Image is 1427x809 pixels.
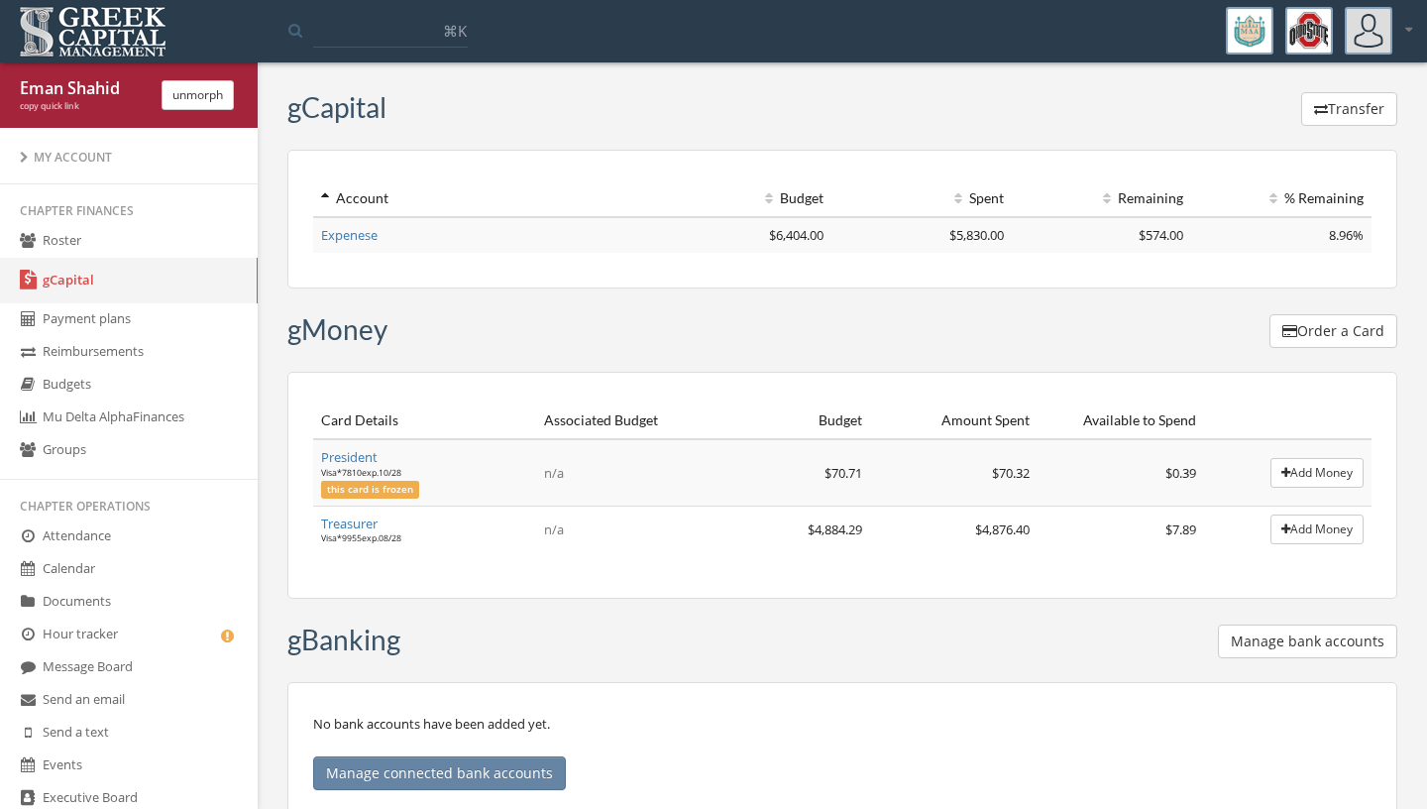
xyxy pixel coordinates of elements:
span: n/a [544,464,564,482]
th: Available to Spend [1038,403,1205,439]
a: Expenese [321,226,378,244]
div: Eman Shahid [20,77,147,100]
th: Budget [703,403,870,439]
span: $0.39 [1165,464,1196,482]
span: $70.71 [824,464,862,482]
th: Amount Spent [870,403,1038,439]
h3: gMoney [287,314,387,345]
div: Budget [660,188,824,208]
span: 8.96% [1329,226,1364,244]
a: President [321,448,378,466]
button: Add Money [1270,515,1364,544]
span: $5,830.00 [949,226,1004,244]
span: n/a [544,520,564,538]
button: unmorph [162,80,234,110]
h3: gBanking [287,625,400,655]
h3: gCapital [287,92,386,123]
button: Manage bank accounts [1218,625,1397,658]
div: My Account [20,149,238,166]
button: Add Money [1270,458,1364,488]
span: $574.00 [1139,226,1183,244]
button: Transfer [1301,92,1397,126]
span: $4,884.29 [808,520,862,538]
span: this card is frozen [321,481,419,499]
div: Visa * 7810 exp. 10 / 28 [321,467,528,480]
button: Order a Card [1269,314,1397,348]
span: ⌘K [443,21,467,41]
th: Associated Budget [536,403,704,439]
button: Manage connected bank accounts [313,756,566,790]
div: Remaining [1020,188,1184,208]
div: % Remaining [1199,188,1364,208]
span: $4,876.40 [975,520,1030,538]
a: Treasurer [321,515,378,532]
div: copy quick link [20,100,147,113]
th: Card Details [313,403,536,439]
span: $6,404.00 [769,226,823,244]
div: Spent [839,188,1004,208]
p: No bank accounts have been added yet. [313,713,1372,790]
span: $7.89 [1165,520,1196,538]
div: Account [321,188,644,208]
span: $70.32 [992,464,1030,482]
div: Visa * 9955 exp. 08 / 28 [321,532,528,545]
